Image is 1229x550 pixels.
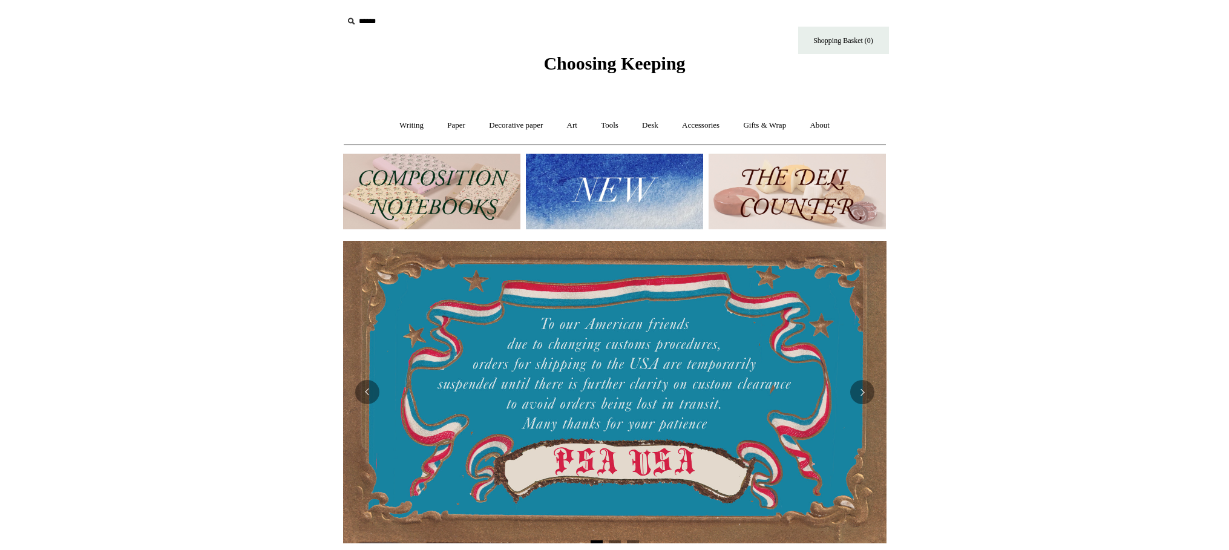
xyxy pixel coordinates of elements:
a: Gifts & Wrap [732,110,797,142]
button: Next [850,380,874,404]
button: Page 2 [609,540,621,543]
a: Choosing Keeping [543,63,685,71]
button: Page 3 [627,540,639,543]
a: Writing [388,110,434,142]
img: The Deli Counter [709,154,886,229]
button: Page 1 [591,540,603,543]
a: Desk [631,110,669,142]
img: 202302 Composition ledgers.jpg__PID:69722ee6-fa44-49dd-a067-31375e5d54ec [343,154,520,229]
img: New.jpg__PID:f73bdf93-380a-4a35-bcfe-7823039498e1 [526,154,703,229]
span: Choosing Keeping [543,53,685,73]
a: Accessories [671,110,730,142]
a: About [799,110,841,142]
a: Art [556,110,588,142]
a: Shopping Basket (0) [798,27,889,54]
a: Decorative paper [478,110,554,142]
button: Previous [355,380,379,404]
img: USA PSA .jpg__PID:33428022-6587-48b7-8b57-d7eefc91f15a [343,241,887,543]
a: Tools [590,110,629,142]
a: Paper [436,110,476,142]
